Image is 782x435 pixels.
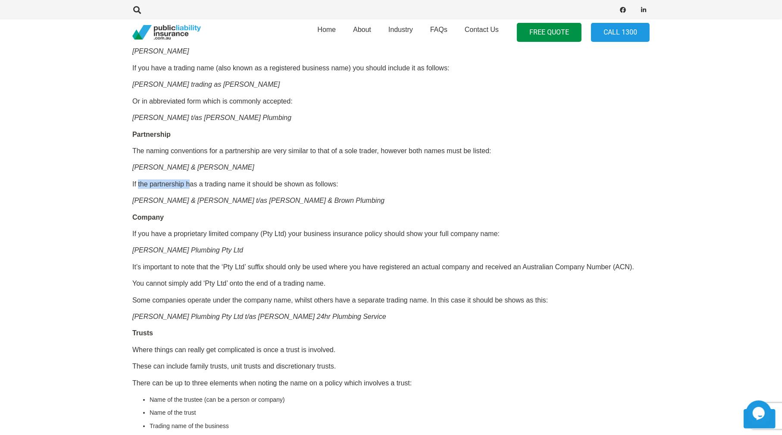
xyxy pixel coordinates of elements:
a: Call 1300 [591,23,650,42]
a: FREE QUOTE [517,23,582,42]
a: Home [309,17,344,48]
li: Name of the trust [150,408,650,417]
li: Name of the trustee (can be a person or company) [150,395,650,404]
em: [PERSON_NAME] [132,47,189,55]
p: If you have a trading name (also known as a registered business name) you should include it as fo... [132,63,650,73]
span: Home [317,26,336,33]
a: Back to top [744,409,776,429]
em: [PERSON_NAME] trading as [PERSON_NAME] [132,81,280,88]
a: Search [128,6,146,14]
strong: Partnership [132,131,171,138]
em: [PERSON_NAME] & [PERSON_NAME] [132,164,254,171]
a: Industry [380,17,422,48]
em: [PERSON_NAME] t/as [PERSON_NAME] Plumbing [132,114,291,121]
span: Contact Us [465,26,499,33]
a: LinkedIn [638,4,650,16]
strong: Trusts [132,329,153,337]
p: If the partnership has a trading name it should be shown as follows: [132,180,650,189]
a: About [344,17,380,48]
p: There can be up to three elements when noting the name on a policy which involves a trust: [132,378,650,388]
a: FAQs [422,17,456,48]
span: About [353,26,371,33]
strong: Company [132,214,164,221]
p: It’s important to note that the ‘Pty Ltd’ suffix should only be used where you have registered an... [132,262,650,272]
p: You cannot simply add ‘Pty Ltd’ onto the end of a trading name. [132,279,650,288]
li: Trading name of the business [150,421,650,431]
p: Some companies operate under the company name, whilst others have a separate trading name. In thi... [132,296,650,305]
a: Contact Us [456,17,507,48]
em: [PERSON_NAME] Plumbing Pty Ltd [132,246,243,254]
p: These can include family trusts, unit trusts and discretionary trusts. [132,362,650,371]
p: Where things can really get complicated is once a trust is involved. [132,345,650,355]
p: Or in abbreviated form which is commonly accepted: [132,97,650,106]
em: [PERSON_NAME] & [PERSON_NAME] t/as [PERSON_NAME] & Brown Plumbing [132,197,385,204]
a: Facebook [617,4,629,16]
span: FAQs [430,26,447,33]
a: pli_logotransparent [132,25,201,40]
p: If you have a proprietary limited company (Pty Ltd) your business insurance policy should show yo... [132,229,650,239]
p: The naming conventions for a partnership are very similar to that of a sole trader, however both ... [132,146,650,156]
iframe: chat widget [746,400,773,426]
span: Industry [388,26,413,33]
em: [PERSON_NAME] Plumbing Pty Ltd t/as [PERSON_NAME] 24hr Plumbing Service [132,313,386,320]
